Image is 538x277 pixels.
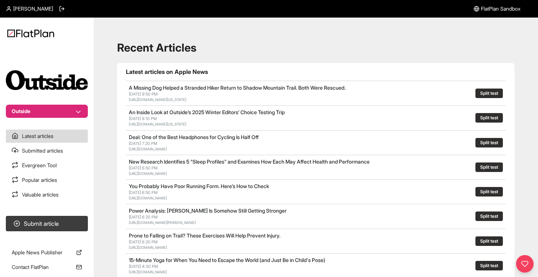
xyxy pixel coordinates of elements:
a: Apple News Publisher [6,246,88,259]
a: Prone to Falling on Trail? These Exercises Will Help Prevent Injury. [129,232,280,239]
span: [DATE] 6:20 PM [129,214,158,220]
a: Latest articles [6,130,88,143]
button: Split test [475,261,503,270]
a: A Missing Dog Helped a Stranded Hiker Return to Shadow Mountain Trail. Both Were Rescued. [129,85,345,91]
a: Popular articles [6,173,88,187]
button: Split test [475,212,503,221]
button: Split test [475,187,503,196]
span: [DATE] 7:20 PM [129,141,157,146]
button: Outside [6,105,88,118]
a: Submitted articles [6,144,88,157]
button: Split test [475,162,503,172]
a: [URL][DOMAIN_NAME] [129,245,167,250]
h1: Latest articles on Apple News [126,67,506,76]
span: [DATE] 9:50 PM [129,91,158,97]
button: Split test [475,89,503,98]
span: [DATE] 6:50 PM [129,165,158,171]
a: Contact FlatPlan [6,261,88,274]
a: New Research Identifies 5 "Sleep Profiles" and Examines How Each May Affect Health and Performance [129,158,370,165]
a: [URL][DOMAIN_NAME][PERSON_NAME] [129,220,196,225]
a: [URL][DOMAIN_NAME] [129,270,167,274]
a: [URL][DOMAIN_NAME] [129,171,167,176]
span: [PERSON_NAME] [13,5,53,12]
a: Valuable articles [6,188,88,201]
a: Evergreen Tool [6,159,88,172]
a: [URL][DOMAIN_NAME] [129,196,167,200]
a: An Inside Look at Outside’s 2025 Winter Editors’ Choice Testing Trip [129,109,285,115]
button: Submit article [6,216,88,231]
span: [DATE] 8:10 PM [129,116,157,121]
span: [DATE] 6:20 PM [129,239,158,244]
a: 15-Minute Yoga for When You Need to Escape the World (and Just Be in Child's Pose) [129,257,325,263]
a: Power Analysis: [PERSON_NAME] Is Somehow Still Getting Stronger [129,207,287,214]
h1: Recent Articles [117,41,515,54]
a: You Probably Have Poor Running Form. Here’s How to Check [129,183,269,189]
a: Deal: One of the Best Headphones for Cycling Is Half Off [129,134,259,140]
button: Split test [475,113,503,123]
span: [DATE] 4:30 PM [129,264,158,269]
a: [URL][DOMAIN_NAME][US_STATE] [129,97,186,102]
a: [PERSON_NAME] [6,5,53,12]
span: [DATE] 6:50 PM [129,190,158,195]
button: Split test [475,236,503,246]
a: [URL][DOMAIN_NAME][US_STATE] [129,122,186,126]
a: [URL][DOMAIN_NAME] [129,147,167,151]
img: Logo [7,29,54,37]
button: Split test [475,138,503,147]
img: Publication Logo [6,70,88,90]
span: FlatPlan Sandbox [481,5,520,12]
